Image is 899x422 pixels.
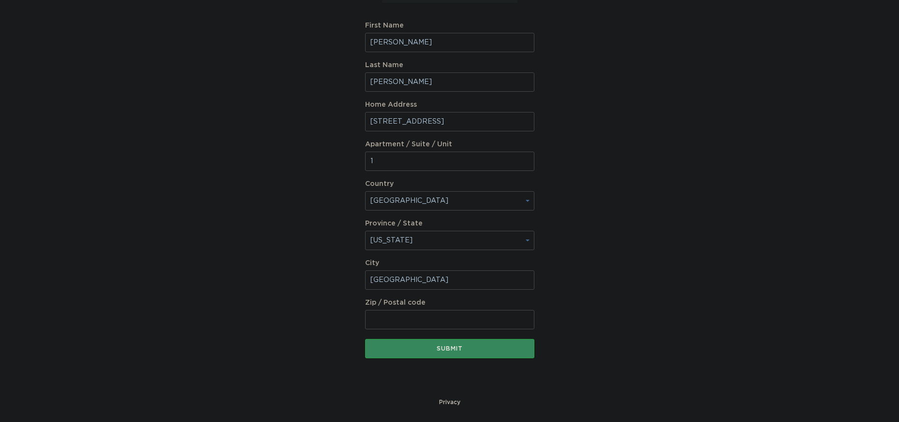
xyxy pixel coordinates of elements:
label: Zip / Postal code [365,299,534,306]
label: Home Address [365,101,534,108]
label: Apartment / Suite / Unit [365,141,534,148]
button: Submit [365,339,534,358]
label: Country [365,181,394,187]
label: First Name [365,22,534,29]
label: City [365,260,534,267]
label: Last Name [365,62,534,69]
div: Submit [370,346,530,352]
a: Privacy Policy & Terms of Use [439,397,460,408]
label: Province / State [365,220,423,227]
